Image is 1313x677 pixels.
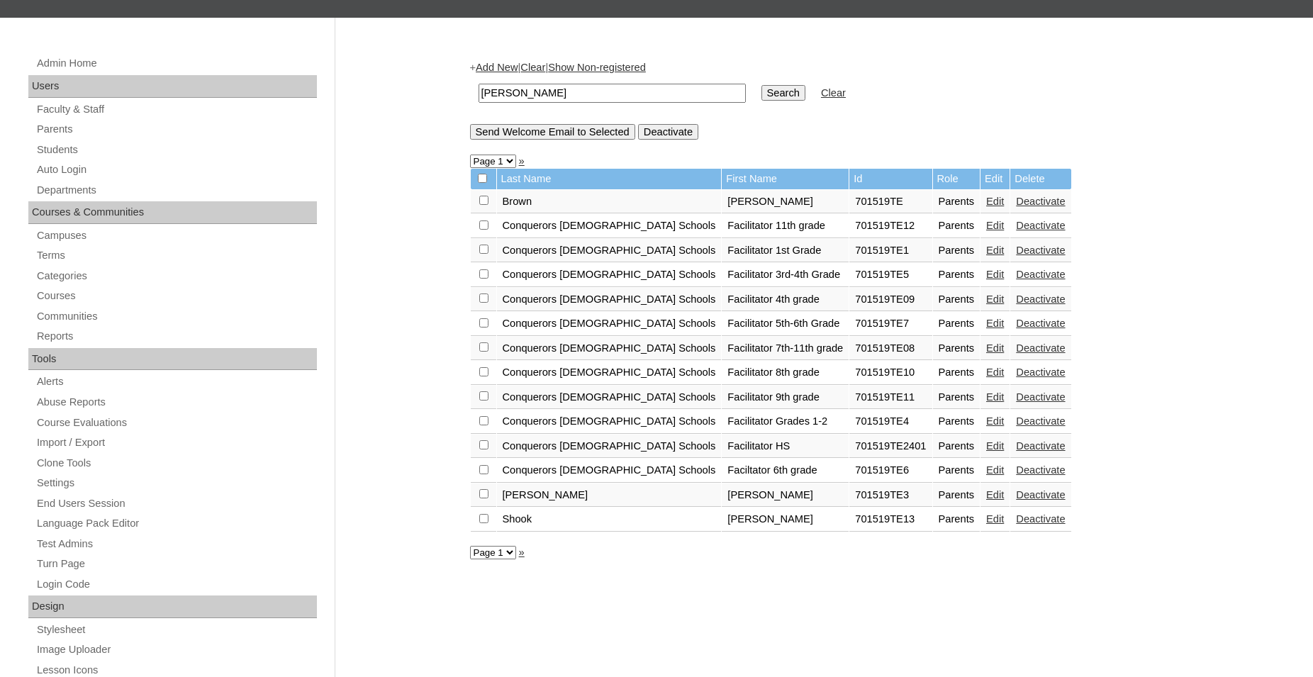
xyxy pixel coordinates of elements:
td: Conquerors [DEMOGRAPHIC_DATA] Schools [497,214,722,238]
a: Deactivate [1016,269,1065,280]
td: [PERSON_NAME] [722,190,849,214]
a: Departments [35,181,317,199]
td: Conquerors [DEMOGRAPHIC_DATA] Schools [497,337,722,361]
td: Facilitator 5th-6th Grade [722,312,849,336]
a: Deactivate [1016,318,1065,329]
td: Shook [497,508,722,532]
a: Clone Tools [35,454,317,472]
td: Parents [933,410,980,434]
td: Facilitator 9th grade [722,386,849,410]
td: Conquerors [DEMOGRAPHIC_DATA] Schools [497,435,722,459]
a: Edit [986,342,1004,354]
a: Course Evaluations [35,414,317,432]
td: Brown [497,190,722,214]
a: Clear [520,62,545,73]
a: Campuses [35,227,317,245]
a: Edit [986,269,1004,280]
td: Id [849,169,932,189]
td: Conquerors [DEMOGRAPHIC_DATA] Schools [497,239,722,263]
a: Edit [986,415,1004,427]
a: Show Non-registered [548,62,646,73]
td: 701519TE08 [849,337,932,361]
td: [PERSON_NAME] [497,483,722,508]
a: Edit [986,489,1004,500]
td: Conquerors [DEMOGRAPHIC_DATA] Schools [497,459,722,483]
td: 701519TE7 [849,312,932,336]
a: Auto Login [35,161,317,179]
a: Image Uploader [35,641,317,659]
a: Deactivate [1016,196,1065,207]
td: Parents [933,483,980,508]
a: Deactivate [1016,489,1065,500]
a: Deactivate [1016,391,1065,403]
a: Edit [986,220,1004,231]
a: » [519,547,525,558]
a: Edit [986,196,1004,207]
a: End Users Session [35,495,317,513]
a: Deactivate [1016,464,1065,476]
a: Deactivate [1016,342,1065,354]
td: Parents [933,239,980,263]
div: Courses & Communities [28,201,317,224]
td: Parents [933,263,980,287]
td: Faciltator 6th grade [722,459,849,483]
td: Parents [933,190,980,214]
td: Parents [933,386,980,410]
td: Parents [933,288,980,312]
a: Import / Export [35,434,317,452]
td: 701519TE1 [849,239,932,263]
a: Faculty & Staff [35,101,317,118]
td: Parents [933,361,980,385]
a: Terms [35,247,317,264]
td: Facilitator 11th grade [722,214,849,238]
td: First Name [722,169,849,189]
td: 701519TE4 [849,410,932,434]
td: 701519TE13 [849,508,932,532]
input: Search [479,84,746,103]
td: [PERSON_NAME] [722,483,849,508]
a: Deactivate [1016,220,1065,231]
a: Edit [986,391,1004,403]
td: Conquerors [DEMOGRAPHIC_DATA] Schools [497,312,722,336]
td: [PERSON_NAME] [722,508,849,532]
td: Facilitator Grades 1-2 [722,410,849,434]
a: Edit [986,440,1004,452]
a: Add New [476,62,518,73]
td: Conquerors [DEMOGRAPHIC_DATA] Schools [497,288,722,312]
td: Last Name [497,169,722,189]
td: Edit [980,169,1010,189]
td: Parents [933,312,980,336]
td: Conquerors [DEMOGRAPHIC_DATA] Schools [497,410,722,434]
a: Stylesheet [35,621,317,639]
a: Students [35,141,317,159]
td: Facilitator 4th grade [722,288,849,312]
a: Alerts [35,373,317,391]
td: Conquerors [DEMOGRAPHIC_DATA] Schools [497,361,722,385]
td: Role [933,169,980,189]
a: Categories [35,267,317,285]
td: Conquerors [DEMOGRAPHIC_DATA] Schools [497,263,722,287]
a: Edit [986,367,1004,378]
a: Clear [821,87,846,99]
td: 701519TE09 [849,288,932,312]
td: Facilitator 1st Grade [722,239,849,263]
div: Design [28,595,317,618]
a: Deactivate [1016,293,1065,305]
td: Facilitator 3rd-4th Grade [722,263,849,287]
td: 701519TE3 [849,483,932,508]
td: 701519TE2401 [849,435,932,459]
td: Parents [933,337,980,361]
td: Parents [933,214,980,238]
a: Language Pack Editor [35,515,317,532]
td: Facilitator 7th-11th grade [722,337,849,361]
td: 701519TE6 [849,459,932,483]
a: Edit [986,318,1004,329]
a: Admin Home [35,55,317,72]
a: Edit [986,245,1004,256]
a: » [519,155,525,167]
td: Parents [933,435,980,459]
a: Test Admins [35,535,317,553]
a: Communities [35,308,317,325]
td: Parents [933,459,980,483]
td: 701519TE [849,190,932,214]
